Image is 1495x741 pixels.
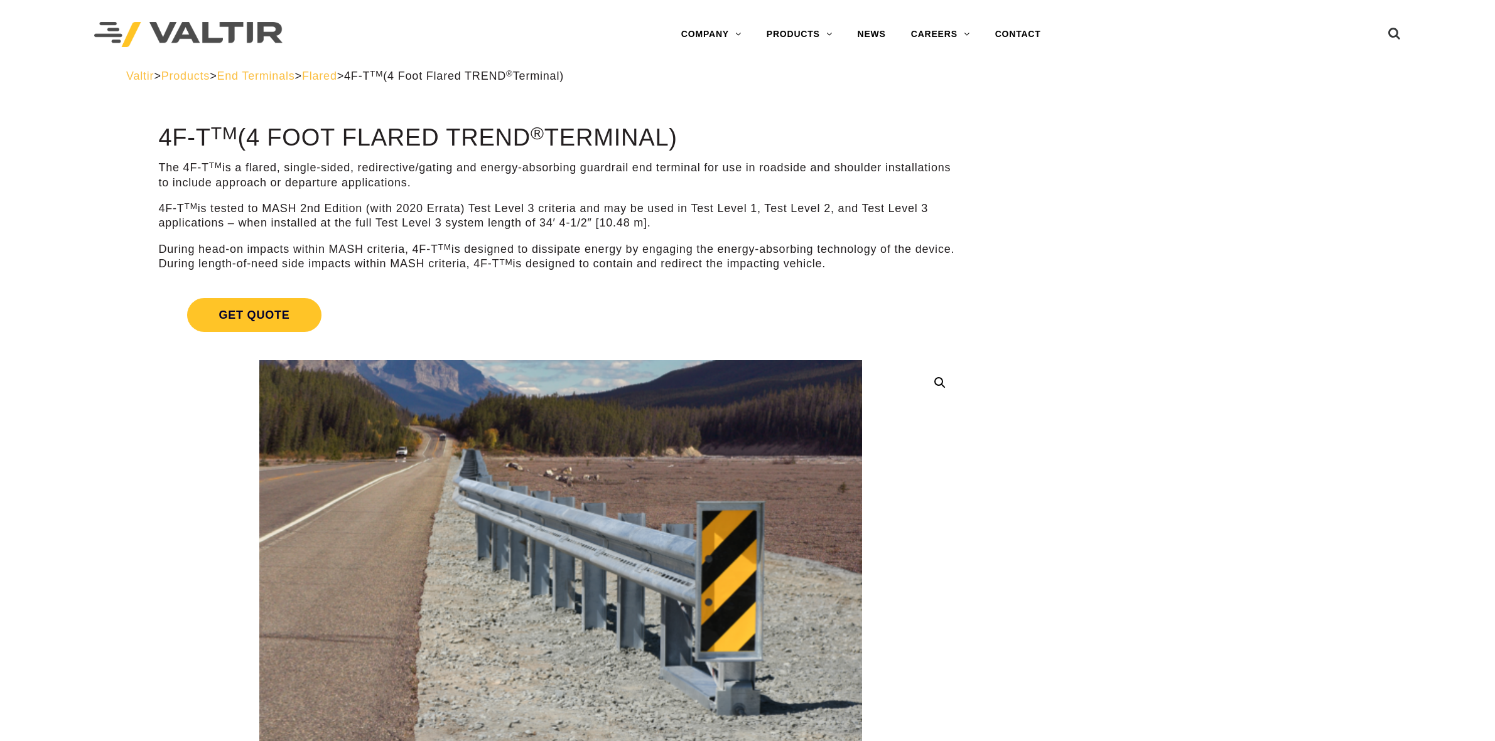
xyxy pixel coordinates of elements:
a: CONTACT [983,22,1054,47]
sup: TM [370,69,383,78]
p: During head-on impacts within MASH criteria, 4F-T is designed to dissipate energy by engaging the... [158,242,963,272]
a: Valtir [126,70,154,82]
p: 4F-T is tested to MASH 2nd Edition (with 2020 Errata) Test Level 3 criteria and may be used in Te... [158,201,963,231]
a: COMPANY [669,22,754,47]
a: NEWS [845,22,899,47]
span: 4F-T (4 Foot Flared TREND Terminal) [344,70,564,82]
sup: TM [185,201,198,211]
sup: ® [506,69,513,78]
div: > > > > [126,69,1369,83]
h1: 4F-T (4 Foot Flared TREND Terminal) [158,125,963,151]
sup: TM [211,123,238,143]
a: PRODUCTS [754,22,845,47]
sup: ® [531,123,544,143]
sup: TM [438,242,451,252]
a: Get Quote [158,283,963,347]
p: The 4F-T is a flared, single-sided, redirective/gating and energy-absorbing guardrail end termina... [158,161,963,190]
img: Valtir [94,22,283,48]
sup: TM [209,161,222,170]
a: Products [161,70,210,82]
span: Get Quote [187,298,321,332]
a: End Terminals [217,70,294,82]
a: CAREERS [899,22,983,47]
sup: TM [499,257,512,267]
a: Flared [302,70,337,82]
